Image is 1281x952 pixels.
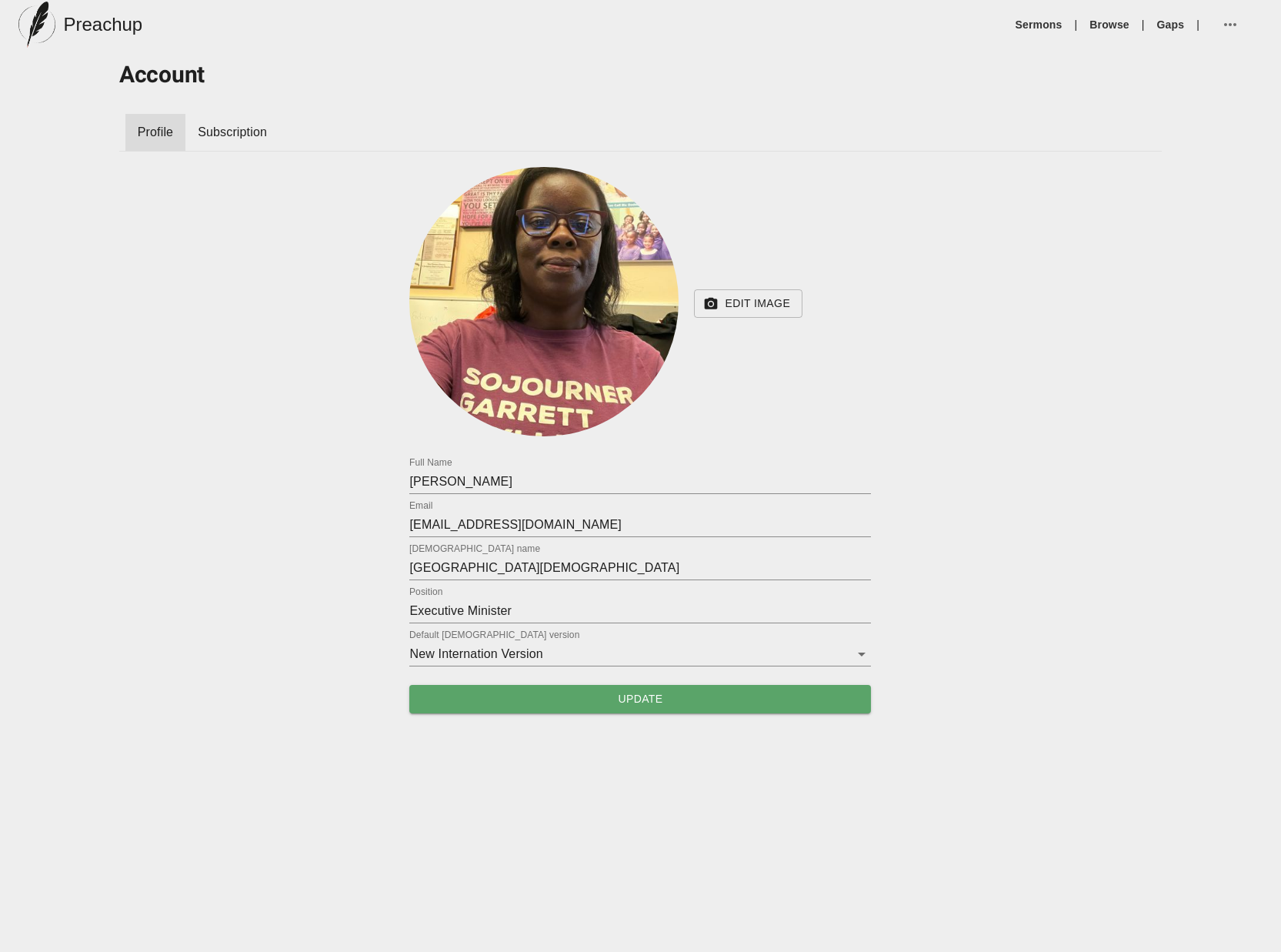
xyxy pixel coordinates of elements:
[409,459,452,468] label: Full Name
[1016,17,1062,32] a: Sermons
[706,294,790,313] span: Edit Image
[1136,17,1151,32] li: |
[1190,17,1206,32] li: |
[63,12,142,37] h5: Preachup
[409,599,871,623] input: Pastor, Evagelist, Teacher
[185,114,279,151] div: Subscription
[119,62,1162,89] h2: Account
[409,502,433,511] label: Email
[138,123,173,142] span: Profile
[1069,17,1084,32] li: |
[1089,17,1129,32] a: Browse
[18,2,55,48] img: preachup-logo.png
[409,685,871,713] button: Update
[409,167,679,436] img: b1db6291-8767-4e98-bfc0-d3fe4ffa6a01_0_0_450_450.jpeg
[198,123,267,142] span: Subscription
[1204,875,1263,934] iframe: Drift Widget Chat Controller
[409,545,540,554] label: [DEMOGRAPHIC_DATA] name
[125,114,185,151] div: Profile
[409,631,579,640] label: Default [DEMOGRAPHIC_DATA] version
[409,588,443,597] label: Position
[1157,17,1185,32] a: Gaps
[409,642,871,666] div: New Internation Version
[694,289,802,318] button: Edit Image
[422,690,859,709] span: Update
